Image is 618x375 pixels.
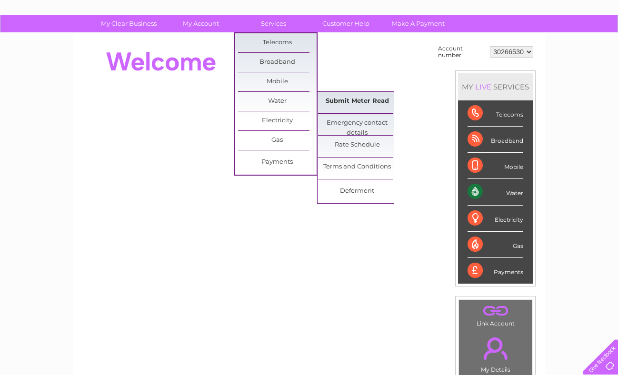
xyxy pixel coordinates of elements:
a: Mobile [238,72,317,91]
div: Electricity [468,206,523,232]
div: Clear Business is a trading name of Verastar Limited (registered in [GEOGRAPHIC_DATA] No. 3667643... [85,5,535,46]
div: Broadband [468,127,523,153]
a: Services [234,15,313,32]
a: . [461,302,529,319]
a: Log out [587,40,609,48]
a: 0333 014 3131 [439,5,504,17]
a: Water [238,92,317,111]
a: . [461,332,529,365]
a: Broadband [238,53,317,72]
a: Emergency contact details [318,114,397,133]
a: Deferment [318,182,397,201]
div: MY SERVICES [458,73,533,100]
a: Terms and Conditions [318,158,397,177]
div: LIVE [473,82,493,91]
a: Contact [555,40,578,48]
a: Energy [474,40,495,48]
a: My Clear Business [90,15,168,32]
a: Customer Help [307,15,385,32]
div: Payments [468,258,523,284]
div: Gas [468,232,523,258]
a: Make A Payment [379,15,458,32]
a: Submit Meter Read [318,92,397,111]
div: Water [468,179,523,205]
div: Telecoms [468,100,523,127]
td: Account number [436,43,488,61]
a: Payments [238,153,317,172]
a: Blog [535,40,549,48]
a: Telecoms [238,33,317,52]
a: Electricity [238,111,317,130]
a: Gas [238,131,317,150]
td: Link Account [459,299,532,329]
div: Mobile [468,153,523,179]
a: Rate Schedule [318,136,397,155]
a: Telecoms [501,40,529,48]
img: logo.png [21,25,70,54]
a: Water [450,40,468,48]
a: My Account [162,15,240,32]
